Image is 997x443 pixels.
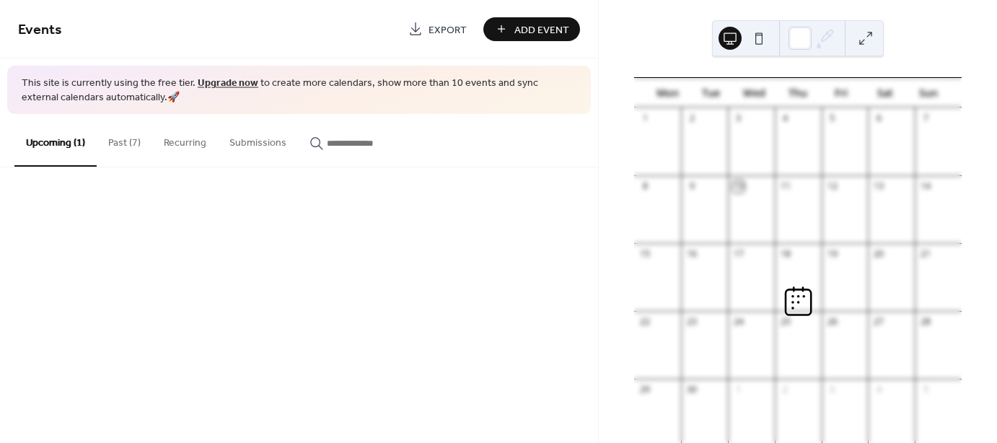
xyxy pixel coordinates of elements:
div: Thu [776,78,820,108]
span: Events [18,16,62,44]
div: 13 [873,180,885,193]
button: Add Event [483,17,580,41]
span: Export [429,22,467,38]
div: 23 [686,316,698,328]
div: 1 [732,384,745,396]
div: 3 [732,113,745,125]
div: 11 [779,180,791,193]
a: Upgrade now [198,74,258,93]
div: 15 [639,248,651,260]
div: 12 [826,180,838,193]
div: 27 [873,316,885,328]
div: 2 [779,384,791,396]
button: Recurring [152,114,218,165]
div: 18 [779,248,791,260]
div: 22 [639,316,651,328]
button: Past (7) [97,114,152,165]
div: Sun [907,78,950,108]
div: 25 [779,316,791,328]
div: 9 [686,180,698,193]
div: 8 [639,180,651,193]
div: Sat [863,78,906,108]
div: 3 [826,384,838,396]
div: 6 [873,113,885,125]
button: Submissions [218,114,298,165]
div: 24 [732,316,745,328]
div: 28 [920,316,932,328]
div: 7 [920,113,932,125]
div: 10 [732,180,745,193]
div: 1 [639,113,651,125]
div: Wed [733,78,776,108]
div: 4 [873,384,885,396]
div: 5 [826,113,838,125]
div: Fri [820,78,863,108]
div: 2 [686,113,698,125]
div: 19 [826,248,838,260]
div: 4 [779,113,791,125]
button: Upcoming (1) [14,114,97,167]
div: 26 [826,316,838,328]
div: 21 [920,248,932,260]
div: Mon [646,78,689,108]
div: 5 [920,384,932,396]
div: Tue [689,78,732,108]
span: This site is currently using the free tier. to create more calendars, show more than 10 events an... [22,76,576,105]
a: Export [398,17,478,41]
div: 30 [686,384,698,396]
div: 14 [920,180,932,193]
div: 20 [873,248,885,260]
div: 29 [639,384,651,396]
div: 16 [686,248,698,260]
span: Add Event [514,22,569,38]
div: 17 [732,248,745,260]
